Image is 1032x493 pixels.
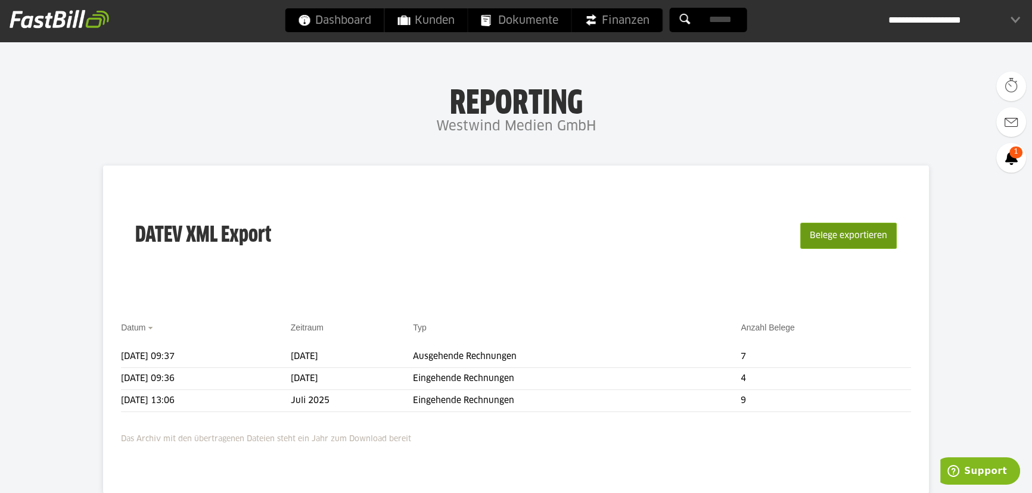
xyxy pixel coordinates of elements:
[285,8,384,32] a: Dashboard
[148,327,156,329] img: sort_desc.gif
[291,390,413,412] td: Juli 2025
[291,323,324,332] a: Zeitraum
[1009,146,1022,158] span: 1
[413,368,741,390] td: Eingehende Rechnungen
[413,323,427,332] a: Typ
[398,8,455,32] span: Kunden
[135,198,271,274] h3: DATEV XML Export
[10,10,109,29] img: fastbill_logo_white.png
[121,390,291,412] td: [DATE] 13:06
[299,8,371,32] span: Dashboard
[572,8,663,32] a: Finanzen
[741,323,794,332] a: Anzahl Belege
[413,390,741,412] td: Eingehende Rechnungen
[121,427,911,446] p: Das Archiv mit den übertragenen Dateien steht ein Jahr zum Download bereit
[119,84,913,115] h1: Reporting
[585,8,649,32] span: Finanzen
[291,368,413,390] td: [DATE]
[741,346,910,368] td: 7
[385,8,468,32] a: Kunden
[741,390,910,412] td: 9
[413,346,741,368] td: Ausgehende Rechnungen
[940,457,1020,487] iframe: Öffnet ein Widget, in dem Sie weitere Informationen finden
[481,8,558,32] span: Dokumente
[121,368,291,390] td: [DATE] 09:36
[996,143,1026,173] a: 1
[121,323,145,332] a: Datum
[291,346,413,368] td: [DATE]
[800,223,897,249] button: Belege exportieren
[741,368,910,390] td: 4
[121,346,291,368] td: [DATE] 09:37
[468,8,571,32] a: Dokumente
